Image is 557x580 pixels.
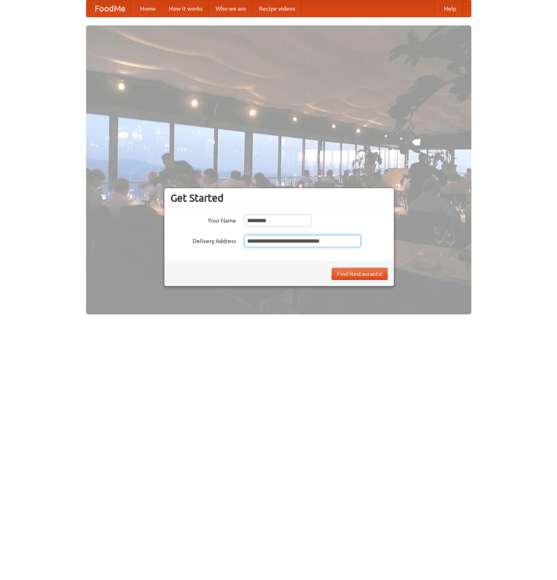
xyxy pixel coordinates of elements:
a: How it works [162,0,209,17]
a: Home [134,0,162,17]
label: Delivery Address [171,235,236,245]
a: Help [437,0,463,17]
button: Find Restaurants! [332,268,388,280]
a: Recipe videos [252,0,302,17]
a: FoodMe [86,0,134,17]
label: Your Name [171,214,236,225]
a: Who we are [209,0,252,17]
h3: Get Started [171,192,388,204]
